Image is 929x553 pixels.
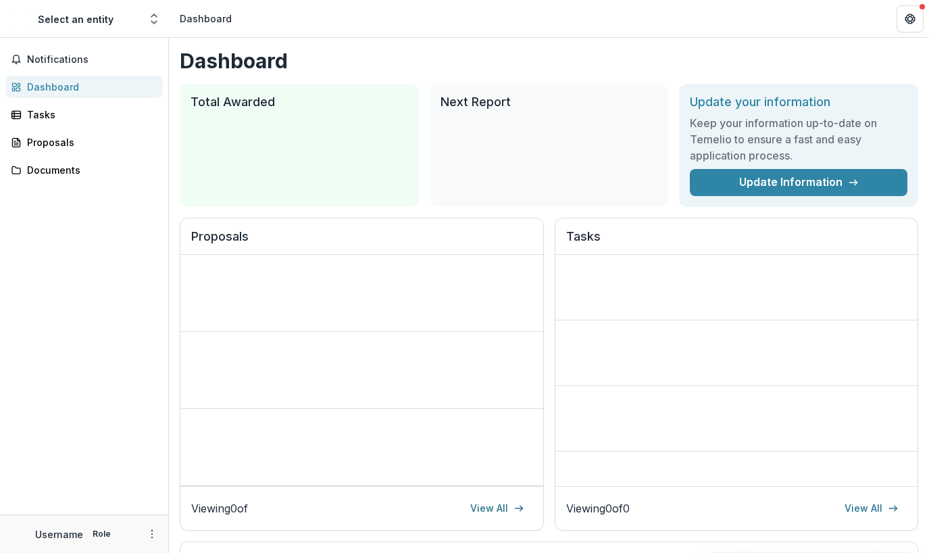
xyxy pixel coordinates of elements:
div: Proposals [27,135,152,149]
a: Proposals [5,131,163,153]
nav: breadcrumb [174,9,237,28]
p: Role [89,528,115,540]
h3: Keep your information up-to-date on Temelio to ensure a fast and easy application process. [690,115,907,164]
p: Viewing 0 of [191,500,248,516]
div: Select an entity [38,12,114,26]
a: Update Information [690,169,907,196]
div: Dashboard [27,80,152,94]
a: View All [836,498,907,519]
p: Viewing 0 of 0 [566,500,630,516]
h2: Total Awarded [191,95,408,110]
h2: Tasks [566,229,907,255]
a: Documents [5,159,163,181]
h2: Next Report [441,95,658,110]
h2: Update your information [690,95,907,110]
a: Dashboard [5,76,163,98]
button: Get Help [897,5,924,32]
div: Dashboard [180,11,232,26]
button: Notifications [5,49,163,70]
p: Username [35,527,83,542]
button: Open entity switcher [145,5,164,32]
h1: Dashboard [180,49,918,73]
span: Notifications [27,54,157,66]
a: Tasks [5,103,163,126]
div: Documents [27,163,152,177]
button: More [144,526,160,542]
div: Tasks [27,107,152,122]
h2: Proposals [191,229,532,255]
a: View All [462,498,532,519]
